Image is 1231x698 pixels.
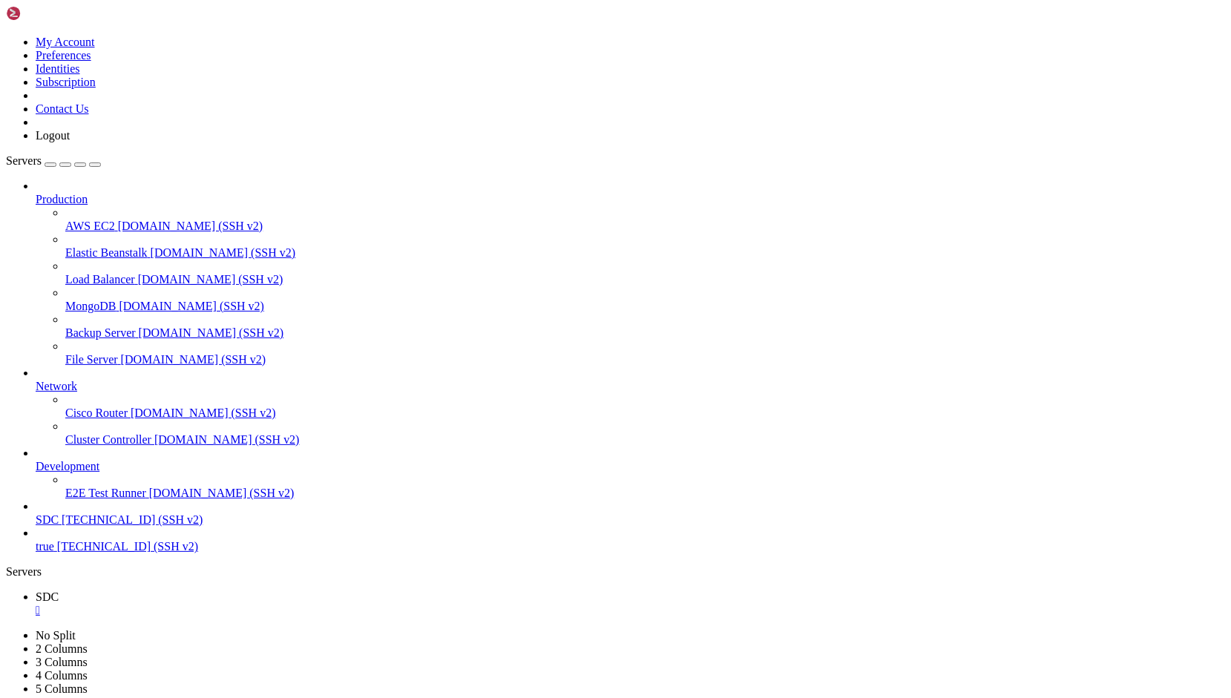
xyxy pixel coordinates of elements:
[36,129,70,142] a: Logout
[36,604,1225,617] a: 
[36,590,59,603] span: SDC
[36,380,1225,393] a: Network
[65,326,136,339] span: Backup Server
[65,206,1225,233] li: AWS EC2 [DOMAIN_NAME] (SSH v2)
[6,154,42,167] span: Servers
[65,300,116,312] span: MongoDB
[36,682,88,695] a: 5 Columns
[36,193,88,205] span: Production
[57,540,198,553] span: [TECHNICAL_ID] (SSH v2)
[36,62,80,75] a: Identities
[36,36,95,48] a: My Account
[36,460,99,473] span: Development
[6,6,91,21] img: Shellngn
[65,393,1225,420] li: Cisco Router [DOMAIN_NAME] (SSH v2)
[139,326,284,339] span: [DOMAIN_NAME] (SSH v2)
[65,487,146,499] span: E2E Test Runner
[36,460,1225,473] a: Development
[36,447,1225,500] li: Development
[36,76,96,88] a: Subscription
[65,246,148,259] span: Elastic Beanstalk
[6,19,12,31] div: (0, 1)
[36,540,1225,553] a: true [TECHNICAL_ID] (SSH v2)
[65,273,135,286] span: Load Balancer
[121,353,266,366] span: [DOMAIN_NAME] (SSH v2)
[65,246,1225,260] a: Elastic Beanstalk [DOMAIN_NAME] (SSH v2)
[65,286,1225,313] li: MongoDB [DOMAIN_NAME] (SSH v2)
[154,433,300,446] span: [DOMAIN_NAME] (SSH v2)
[65,313,1225,340] li: Backup Server [DOMAIN_NAME] (SSH v2)
[6,154,101,167] a: Servers
[36,656,88,668] a: 3 Columns
[65,487,1225,500] a: E2E Test Runner [DOMAIN_NAME] (SSH v2)
[6,6,1038,19] x-row: Connecting [TECHNICAL_ID]...
[36,527,1225,553] li: true [TECHNICAL_ID] (SSH v2)
[138,273,283,286] span: [DOMAIN_NAME] (SSH v2)
[36,500,1225,527] li: SDC [TECHNICAL_ID] (SSH v2)
[65,420,1225,447] li: Cluster Controller [DOMAIN_NAME] (SSH v2)
[119,300,264,312] span: [DOMAIN_NAME] (SSH v2)
[36,590,1225,617] a: SDC
[36,193,1225,206] a: Production
[36,513,59,526] span: SDC
[65,220,1225,233] a: AWS EC2 [DOMAIN_NAME] (SSH v2)
[65,233,1225,260] li: Elastic Beanstalk [DOMAIN_NAME] (SSH v2)
[36,540,54,553] span: true
[65,406,1225,420] a: Cisco Router [DOMAIN_NAME] (SSH v2)
[65,260,1225,286] li: Load Balancer [DOMAIN_NAME] (SSH v2)
[65,340,1225,366] li: File Server [DOMAIN_NAME] (SSH v2)
[65,353,118,366] span: File Server
[36,180,1225,366] li: Production
[65,220,115,232] span: AWS EC2
[36,366,1225,447] li: Network
[65,433,1225,447] a: Cluster Controller [DOMAIN_NAME] (SSH v2)
[151,246,296,259] span: [DOMAIN_NAME] (SSH v2)
[36,380,77,392] span: Network
[65,473,1225,500] li: E2E Test Runner [DOMAIN_NAME] (SSH v2)
[118,220,263,232] span: [DOMAIN_NAME] (SSH v2)
[36,102,89,115] a: Contact Us
[65,433,151,446] span: Cluster Controller
[36,669,88,682] a: 4 Columns
[65,406,128,419] span: Cisco Router
[36,49,91,62] a: Preferences
[131,406,276,419] span: [DOMAIN_NAME] (SSH v2)
[65,326,1225,340] a: Backup Server [DOMAIN_NAME] (SSH v2)
[36,642,88,655] a: 2 Columns
[65,273,1225,286] a: Load Balancer [DOMAIN_NAME] (SSH v2)
[149,487,295,499] span: [DOMAIN_NAME] (SSH v2)
[65,353,1225,366] a: File Server [DOMAIN_NAME] (SSH v2)
[62,513,203,526] span: [TECHNICAL_ID] (SSH v2)
[6,565,1225,579] div: Servers
[65,300,1225,313] a: MongoDB [DOMAIN_NAME] (SSH v2)
[36,513,1225,527] a: SDC [TECHNICAL_ID] (SSH v2)
[36,629,76,642] a: No Split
